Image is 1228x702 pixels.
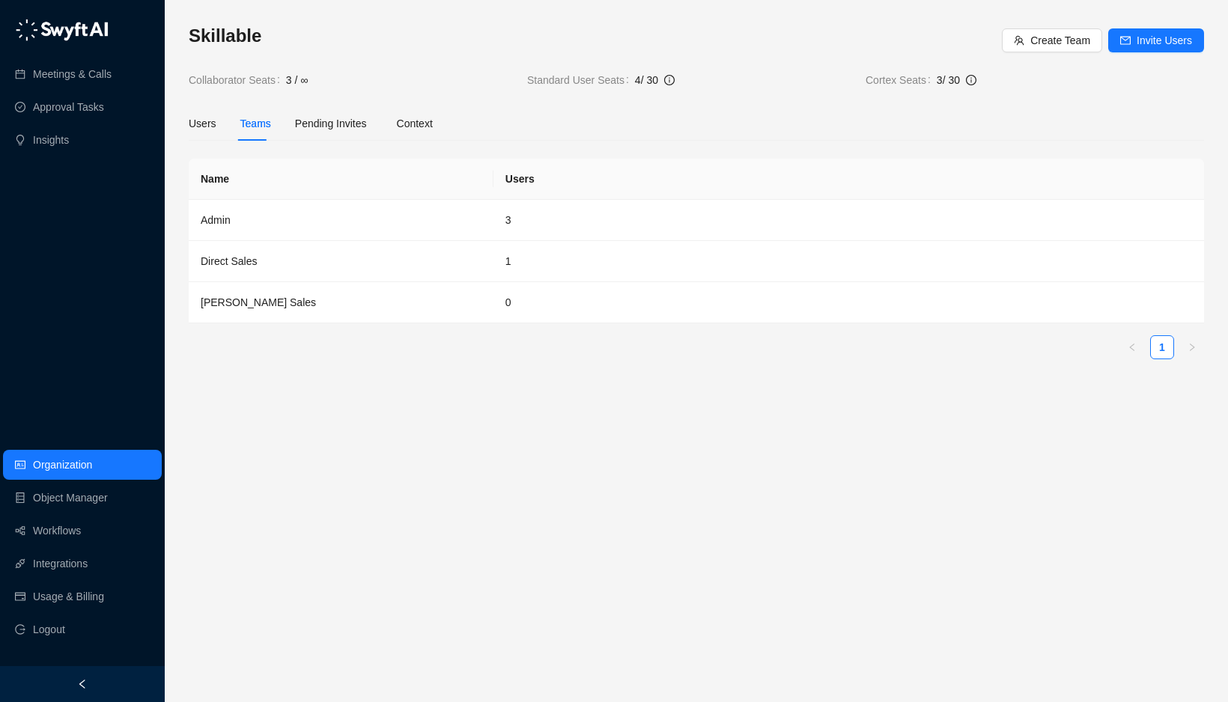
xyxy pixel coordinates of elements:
[1002,28,1102,52] button: Create Team
[493,282,1204,323] td: 0
[33,614,65,644] span: Logout
[1188,343,1197,352] span: right
[664,75,675,85] span: info-circle
[1120,35,1131,46] span: mail
[635,74,658,86] span: 4 / 30
[866,72,937,88] span: Cortex Seats
[15,19,109,41] img: logo-05li4sbe.png
[493,159,1204,200] th: Users
[527,72,635,88] span: Standard User Seats
[33,483,108,513] a: Object Manager
[240,115,271,132] div: Teams
[189,72,286,88] span: Collaborator Seats
[1030,32,1090,49] span: Create Team
[1151,336,1173,358] a: 1
[77,679,88,689] span: left
[189,241,493,282] td: Direct Sales
[189,24,1002,48] h3: Skillable
[1108,28,1204,52] button: Invite Users
[33,59,112,89] a: Meetings & Calls
[966,75,976,85] span: info-circle
[1180,335,1204,359] li: Next Page
[1014,35,1024,46] span: team
[1120,335,1144,359] button: left
[1180,335,1204,359] button: right
[286,72,308,88] span: 3 / ∞
[189,200,493,241] td: Admin
[1177,651,1213,687] iframe: Intercom live chat
[937,74,960,86] span: 3 / 30
[33,92,104,122] a: Approval Tasks
[15,624,25,635] span: logout
[33,582,104,611] a: Usage & Billing
[397,115,433,132] div: Context
[33,549,88,579] a: Integrations
[33,125,69,155] a: Insights
[33,450,92,480] a: Organization
[493,241,1204,282] td: 1
[1120,335,1144,359] li: Previous Page
[189,282,493,323] td: [PERSON_NAME] Sales
[189,115,216,132] div: Users
[33,516,81,546] a: Workflows
[1128,343,1137,352] span: left
[295,117,367,129] span: Pending Invites
[1137,32,1192,49] span: Invite Users
[493,200,1204,241] td: 3
[189,159,493,200] th: Name
[1150,335,1174,359] li: 1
